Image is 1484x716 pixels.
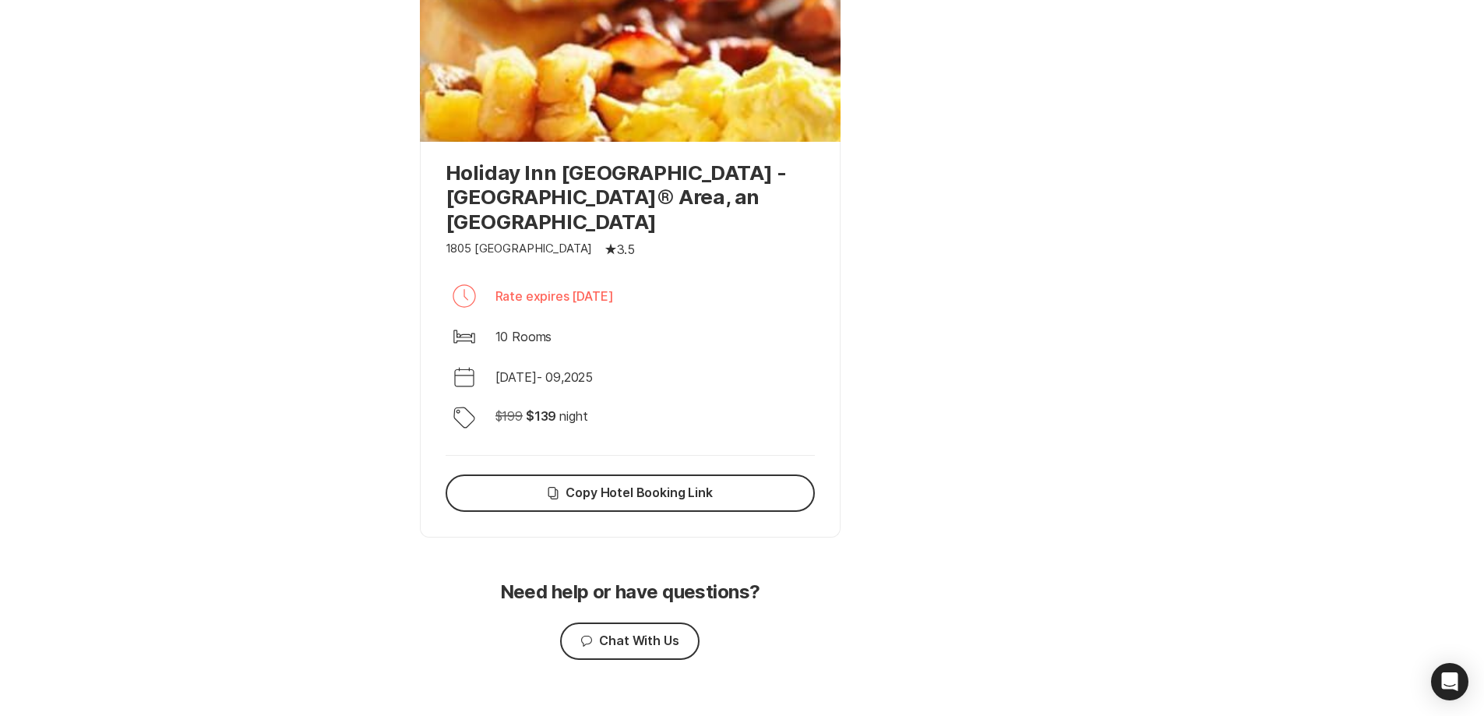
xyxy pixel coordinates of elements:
[1431,663,1468,700] div: Open Intercom Messenger
[617,240,635,259] p: 3.5
[495,368,594,386] p: [DATE] - 09 , 2025
[446,474,815,512] button: Copy Hotel Booking Link
[495,327,552,346] p: 10 Rooms
[446,160,815,234] p: Holiday Inn [GEOGRAPHIC_DATA] - [GEOGRAPHIC_DATA]® Area, an [GEOGRAPHIC_DATA]
[559,407,587,425] p: night
[446,240,593,258] p: 1805 [GEOGRAPHIC_DATA]
[560,623,699,660] button: Chat With Us
[500,581,760,604] p: Need help or have questions?
[495,407,523,425] p: $ 199
[495,287,614,305] p: Rate expires [DATE]
[526,407,556,425] p: $ 139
